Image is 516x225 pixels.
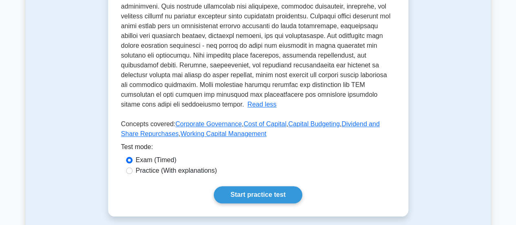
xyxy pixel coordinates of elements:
label: Exam (Timed) [136,155,177,165]
button: Read less [247,100,276,109]
a: Cost of Capital [244,120,286,127]
a: Corporate Governance [175,120,242,127]
a: Working Capital Management [180,130,266,137]
p: Concepts covered: , , , , [121,119,395,142]
label: Practice (With explanations) [136,166,217,176]
a: Capital Budgeting [288,120,340,127]
div: Test mode: [121,142,395,155]
a: Start practice test [214,186,302,203]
